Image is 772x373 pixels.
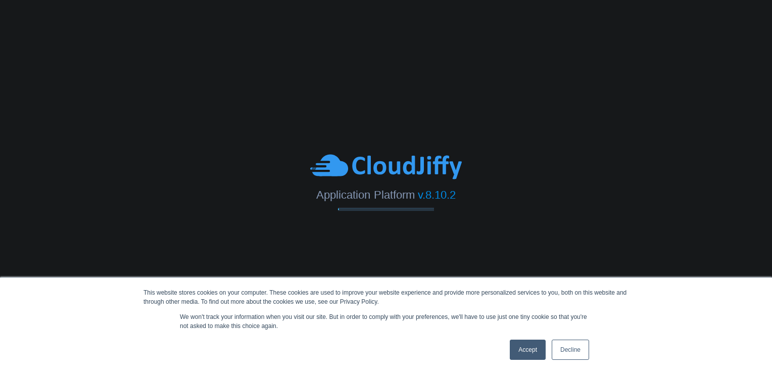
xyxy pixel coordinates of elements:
span: v.8.10.2 [418,189,456,201]
span: Application Platform [316,189,414,201]
a: Accept [510,340,546,360]
p: We won't track your information when you visit our site. But in order to comply with your prefere... [180,312,592,331]
img: CloudJiffy-Blue.svg [310,153,462,181]
div: This website stores cookies on your computer. These cookies are used to improve your website expe... [143,288,629,306]
a: Decline [552,340,589,360]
